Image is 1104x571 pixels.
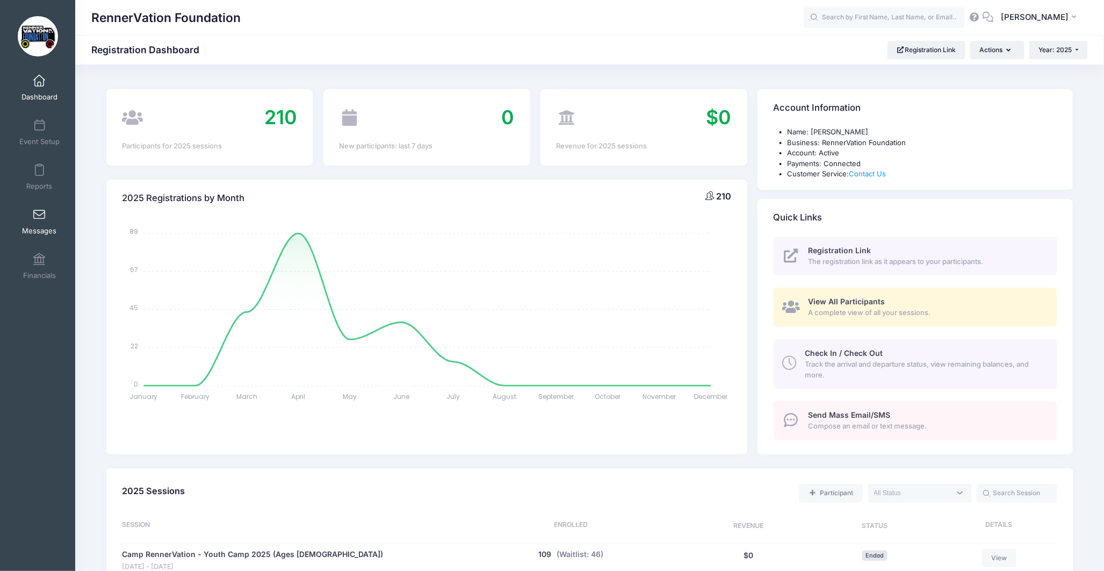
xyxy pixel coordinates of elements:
a: View All Participants A complete view of all your sessions. [774,288,1057,327]
tspan: July [446,392,460,401]
div: Revenue for 2025 sessions [556,141,731,152]
button: [PERSON_NAME] [994,5,1088,30]
span: 210 [717,191,732,202]
tspan: April [291,392,305,401]
span: Reports [26,182,52,191]
a: Registration Link [887,41,965,59]
textarea: Search [874,488,950,498]
span: The registration link as it appears to your participants. [809,256,1045,267]
div: Enrolled [459,520,683,533]
tspan: January [129,392,157,401]
div: New participants: last 7 days [339,141,514,152]
input: Search Session [977,484,1057,502]
tspan: May [343,392,357,401]
span: Ended [862,551,887,561]
span: A complete view of all your sessions. [809,308,1045,318]
span: 210 [264,105,297,129]
a: Financials [14,247,65,285]
a: Check In / Check Out Track the arrival and departure status, view remaining balances, and more. [774,339,1057,389]
h4: 2025 Registrations by Month [122,183,244,213]
span: $0 [706,105,732,129]
tspan: December [694,392,728,401]
a: Dashboard [14,69,65,106]
span: Track the arrival and departure status, view remaining balances, and more. [805,359,1045,380]
span: Registration Link [809,246,871,255]
li: Business: RennerVation Foundation [788,138,1057,148]
span: 0 [501,105,514,129]
button: 109 [538,549,551,560]
a: Contact Us [849,169,886,178]
span: Send Mass Email/SMS [809,410,891,419]
span: 2025 Sessions [122,486,185,496]
span: Compose an email or text message. [809,421,1045,432]
span: Messages [22,226,56,235]
tspan: 0 [134,379,138,388]
a: Messages [14,203,65,240]
a: Add a new manual registration [799,484,863,502]
span: View All Participants [809,297,885,306]
li: Account: Active [788,148,1057,159]
div: Session [122,520,459,533]
span: [PERSON_NAME] [1001,11,1069,23]
a: Registration Link The registration link as it appears to your participants. [774,237,1057,276]
tspan: 89 [129,227,138,236]
a: Camp RennerVation - Youth Camp 2025 (Ages [DEMOGRAPHIC_DATA]) [122,549,383,560]
tspan: August [493,392,516,401]
tspan: 67 [130,265,138,274]
a: Event Setup [14,113,65,151]
button: Year: 2025 [1029,41,1088,59]
div: Revenue [683,520,814,533]
li: Customer Service: [788,169,1057,180]
button: Actions [970,41,1024,59]
tspan: November [643,392,676,401]
h1: Registration Dashboard [91,44,208,55]
tspan: 22 [131,341,138,351]
div: Participants for 2025 sessions [122,141,297,152]
span: Event Setup [19,137,60,146]
tspan: June [393,392,409,401]
span: Dashboard [21,92,57,102]
div: Details [936,520,1057,533]
h4: Account Information [774,93,861,124]
a: View [982,549,1016,567]
li: Payments: Connected [788,159,1057,169]
tspan: February [181,392,210,401]
a: Reports [14,158,65,196]
div: Status [814,520,935,533]
h4: Quick Links [774,202,822,233]
tspan: 45 [129,303,138,312]
span: Year: 2025 [1039,46,1072,54]
h1: RennerVation Foundation [91,5,241,30]
span: Financials [23,271,56,280]
span: Check In / Check Out [805,348,883,358]
li: Name: [PERSON_NAME] [788,127,1057,138]
input: Search by First Name, Last Name, or Email... [804,7,965,28]
a: Send Mass Email/SMS Compose an email or text message. [774,401,1057,440]
tspan: March [236,392,257,401]
tspan: October [595,392,621,401]
button: (Waitlist: 46) [557,549,603,560]
tspan: September [538,392,574,401]
img: RennerVation Foundation [18,16,58,56]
